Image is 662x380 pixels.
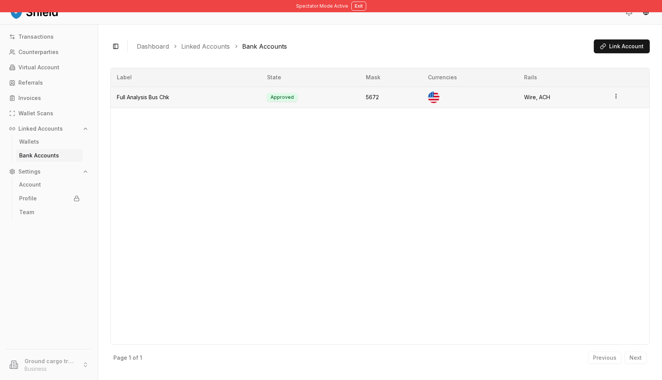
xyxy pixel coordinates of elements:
[137,42,588,51] nav: breadcrumb
[6,107,92,120] a: Wallet Scans
[181,42,230,51] a: Linked Accounts
[18,126,63,131] p: Linked Accounts
[19,153,59,158] p: Bank Accounts
[594,39,650,53] button: Link Account
[16,149,83,162] a: Bank Accounts
[111,87,261,108] td: Full Analysis Bus Chk
[16,206,83,218] a: Team
[6,61,92,74] a: Virtual Account
[133,355,138,360] p: of
[16,179,83,191] a: Account
[242,42,287,51] a: Bank Accounts
[6,46,92,58] a: Counterparties
[18,80,43,85] p: Referrals
[609,43,644,50] span: Link Account
[137,42,169,51] a: Dashboard
[360,87,422,108] td: 5672
[19,196,37,201] p: Profile
[296,3,348,9] span: Spectator Mode Active
[18,169,41,174] p: Settings
[6,123,92,135] button: Linked Accounts
[16,136,83,148] a: Wallets
[18,65,59,70] p: Virtual Account
[18,95,41,101] p: Invoices
[422,68,518,87] th: Currencies
[19,182,41,187] p: Account
[111,68,261,87] th: Label
[261,68,360,87] th: State
[6,92,92,104] a: Invoices
[18,34,54,39] p: Transactions
[18,49,59,55] p: Counterparties
[6,77,92,89] a: Referrals
[19,210,34,215] p: Team
[113,355,127,360] p: Page
[6,31,92,43] a: Transactions
[518,68,607,87] th: Rails
[16,192,83,205] a: Profile
[129,355,131,360] p: 1
[351,2,366,11] button: Exit
[360,68,422,87] th: Mask
[428,92,439,103] img: US Dollar
[19,139,39,144] p: Wallets
[140,355,142,360] p: 1
[6,165,92,178] button: Settings
[524,93,601,101] div: Wire, ACH
[18,111,53,116] p: Wallet Scans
